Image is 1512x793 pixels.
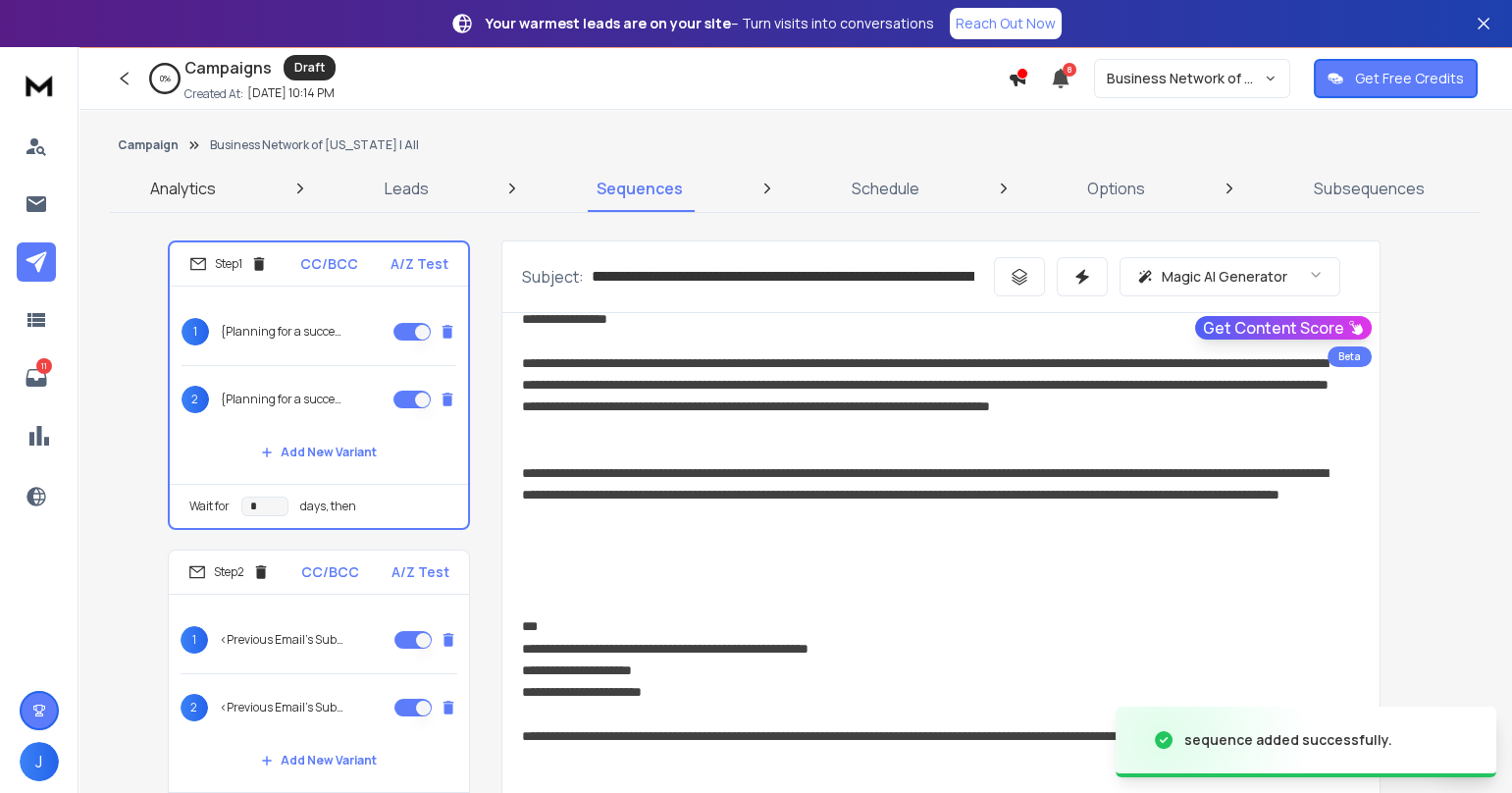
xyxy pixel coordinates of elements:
[300,499,356,514] p: days, then
[221,324,346,340] p: {Planning for a successful exit?|Planning to sell your business?|Successful Exit|Funded buyers|In...
[210,137,419,153] p: Business Network of [US_STATE] | All
[17,358,56,397] a: 11
[184,86,243,102] p: Created At:
[373,165,441,212] a: Leads
[391,562,449,582] p: A/Z Test
[1075,165,1157,212] a: Options
[160,73,171,84] p: 0 %
[1107,69,1264,88] p: Business Network of [US_STATE]
[284,55,336,80] div: Draft
[956,14,1056,33] p: Reach Out Now
[220,632,345,648] p: <Previous Email's Subject>
[585,165,695,212] a: Sequences
[597,177,683,200] p: Sequences
[138,165,228,212] a: Analytics
[118,137,179,153] button: Campaign
[20,742,59,781] button: J
[1314,177,1425,200] p: Subsequences
[1063,63,1076,77] span: 8
[1087,177,1145,200] p: Options
[301,562,359,582] p: CC/BCC
[840,165,931,212] a: Schedule
[220,700,345,715] p: <Previous Email's Subject>
[184,56,272,79] h1: Campaigns
[150,177,216,200] p: Analytics
[1195,316,1372,340] button: Get Content Score
[168,240,470,530] li: Step1CC/BCCA/Z Test1{Planning for a successful exit?|Planning to sell your business?|Successful E...
[522,265,584,289] p: Subject:
[1314,59,1478,98] button: Get Free Credits
[502,313,1380,789] div: To enrich screen reader interactions, please activate Accessibility in Grammarly extension settings
[182,386,209,413] span: 2
[385,177,429,200] p: Leads
[1184,730,1392,750] div: sequence added successfully.
[221,392,346,407] p: {Planning for a successful exit?|Planning to sell your business?|Successful Exit|Funded buyers|In...
[20,67,59,103] img: logo
[1162,267,1287,287] p: Magic AI Generator
[245,433,392,472] button: Add New Variant
[189,499,230,514] p: Wait for
[486,14,934,33] p: – Turn visits into conversations
[486,14,731,32] strong: Your warmest leads are on your site
[852,177,919,200] p: Schedule
[391,254,448,274] p: A/Z Test
[189,255,268,273] div: Step 1
[247,85,335,101] p: [DATE] 10:14 PM
[36,358,52,374] p: 11
[1120,257,1340,296] button: Magic AI Generator
[181,694,208,721] span: 2
[1302,165,1436,212] a: Subsequences
[950,8,1062,39] a: Reach Out Now
[181,626,208,654] span: 1
[245,741,392,780] button: Add New Variant
[188,563,270,581] div: Step 2
[300,254,358,274] p: CC/BCC
[182,318,209,345] span: 1
[1328,346,1372,367] div: Beta
[1355,69,1464,88] p: Get Free Credits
